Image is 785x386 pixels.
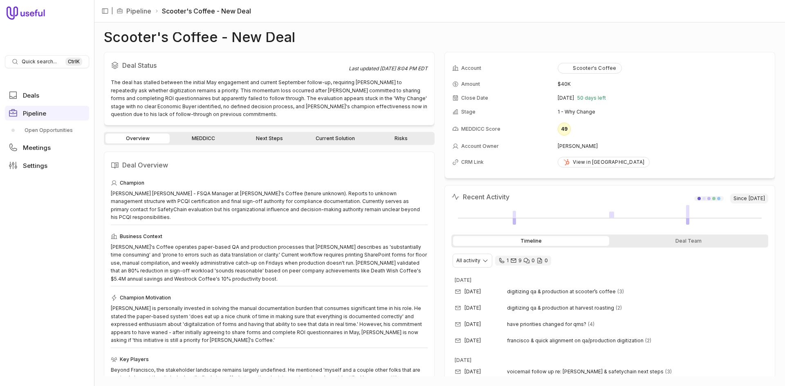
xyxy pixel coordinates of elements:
[455,277,471,283] time: [DATE]
[104,32,295,42] h1: Scooter's Coffee - New Deal
[507,305,614,311] span: digitizing qa & production at harvest roasting
[111,59,349,72] h2: Deal Status
[461,126,500,132] span: MEDDICC Score
[111,158,428,172] h2: Deal Overview
[507,288,616,295] span: digitizing qa & production at scooter’s coffee
[111,232,428,241] div: Business Context
[464,368,481,375] time: [DATE]
[558,95,574,101] time: [DATE]
[461,81,480,87] span: Amount
[461,65,481,71] span: Account
[111,6,113,16] span: |
[451,192,509,202] h2: Recent Activity
[577,95,606,101] span: 50 days left
[111,293,428,303] div: Champion Motivation
[5,124,89,137] a: Open Opportunities
[22,58,57,65] span: Quick search...
[558,157,650,167] a: View in [GEOGRAPHIC_DATA]
[65,58,82,66] kbd: Ctrl K
[507,337,644,344] span: francisco & quick alignment on qa/production digitization
[23,145,51,151] span: Meetings
[645,337,651,344] span: 2 emails in thread
[461,159,484,165] span: CRM Link
[453,236,609,246] div: Timeline
[507,368,664,375] span: voicemail follow up re: [PERSON_NAME] & safetychain next steps
[5,124,89,137] div: Pipeline submenu
[380,65,428,71] time: [DATE] 8:04 PM EDT
[23,110,46,116] span: Pipeline
[464,305,481,311] time: [DATE]
[730,194,768,203] span: Since
[461,95,488,101] span: Close Date
[111,190,428,221] div: [PERSON_NAME] [PERSON_NAME] - FSQA Manager at [PERSON_NAME]'s Coffee (tenure unknown). Reports to...
[558,140,767,153] td: [PERSON_NAME]
[5,158,89,173] a: Settings
[126,6,151,16] a: Pipeline
[507,321,586,328] span: have priorities changed for qms?
[349,65,428,72] div: Last updated
[23,92,39,98] span: Deals
[237,134,301,143] a: Next Steps
[5,140,89,155] a: Meetings
[171,134,235,143] a: MEDDICC
[369,134,433,143] a: Risks
[558,78,767,91] td: $40K
[99,5,111,17] button: Collapse sidebar
[155,6,251,16] li: Scooter's Coffee - New Deal
[111,243,428,283] div: [PERSON_NAME]'s Coffee operates paper-based QA and production processes that [PERSON_NAME] descri...
[617,288,624,295] span: 3 emails in thread
[455,357,471,363] time: [DATE]
[558,105,767,118] td: 1 - Why Change
[111,178,428,188] div: Champion
[495,256,551,266] div: 1 call and 9 email threads
[105,134,170,143] a: Overview
[665,368,672,375] span: 3 emails in thread
[749,195,765,202] time: [DATE]
[558,123,571,136] div: 49
[588,321,594,328] span: 4 emails in thread
[111,78,428,118] div: The deal has stalled between the initial May engagement and current September follow-up, requirin...
[461,109,475,115] span: Stage
[5,106,89,120] a: Pipeline
[5,88,89,103] a: Deals
[563,65,616,71] div: Scooter's Coffee
[23,163,47,169] span: Settings
[111,304,428,344] div: [PERSON_NAME] is personally invested in solving the manual documentation burden that consumes sig...
[111,355,428,364] div: Key Players
[303,134,367,143] a: Current Solution
[461,143,499,149] span: Account Owner
[464,288,481,295] time: [DATE]
[563,159,644,165] div: View in [GEOGRAPHIC_DATA]
[464,321,481,328] time: [DATE]
[611,236,767,246] div: Deal Team
[464,337,481,344] time: [DATE]
[558,63,621,74] button: Scooter's Coffee
[616,305,622,311] span: 2 emails in thread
